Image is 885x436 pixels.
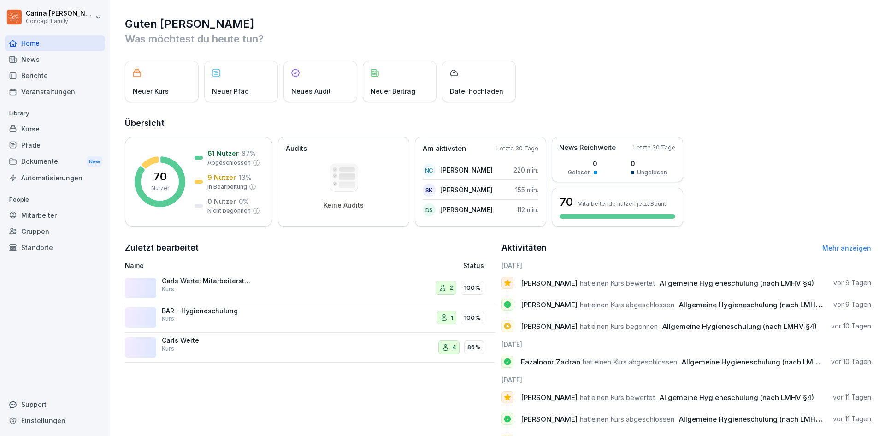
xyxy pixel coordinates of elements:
p: Am aktivsten [423,143,466,154]
p: In Bearbeitung [207,183,247,191]
p: 13 % [239,173,252,182]
span: [PERSON_NAME] [521,393,578,402]
div: Support [5,396,105,412]
p: Neuer Beitrag [371,86,415,96]
span: hat einen Kurs bewertet [580,279,655,287]
p: 112 min. [517,205,538,215]
a: Standorte [5,239,105,256]
p: BAR - Hygieneschulung [162,307,254,315]
p: 87 % [242,149,256,158]
p: Library [5,106,105,121]
span: Allgemeine Hygieneschulung (nach LMHV §4) [682,358,836,366]
span: hat einen Kurs abgeschlossen [580,300,674,309]
div: Dokumente [5,153,105,170]
a: Carls WerteKurs486% [125,333,495,363]
p: 61 Nutzer [207,149,239,158]
p: Letzte 30 Tage [496,144,538,153]
div: Home [5,35,105,51]
p: Status [463,261,484,270]
a: Automatisierungen [5,170,105,186]
p: Abgeschlossen [207,159,251,167]
a: Mehr anzeigen [822,244,871,252]
a: Gruppen [5,223,105,239]
p: vor 10 Tagen [831,357,871,366]
p: 155 min. [515,185,538,195]
p: Kurs [162,285,174,293]
p: [PERSON_NAME] [440,165,493,175]
p: 2 [449,283,453,293]
p: Mitarbeitende nutzen jetzt Bounti [578,200,667,207]
p: 4 [452,343,456,352]
div: NC [423,164,436,177]
p: Neues Audit [291,86,331,96]
p: Concept Family [26,18,93,24]
span: Allgemeine Hygieneschulung (nach LMHV §4) [660,393,814,402]
a: Einstellungen [5,412,105,429]
p: [PERSON_NAME] [440,205,493,215]
p: Ungelesen [637,168,667,177]
p: Neuer Pfad [212,86,249,96]
h1: Guten [PERSON_NAME] [125,17,871,31]
p: vor 10 Tagen [831,322,871,331]
p: Carls Werte: Mitarbeiterstandards und Servicequalität [162,277,254,285]
span: Allgemeine Hygieneschulung (nach LMHV §4) [660,279,814,287]
h3: 70 [560,194,573,210]
h6: [DATE] [501,340,872,349]
span: Allgemeine Hygieneschulung (nach LMHV §4) [662,322,817,331]
p: Nicht begonnen [207,207,251,215]
p: Neuer Kurs [133,86,169,96]
p: News Reichweite [559,143,616,153]
p: Datei hochladen [450,86,503,96]
a: News [5,51,105,67]
a: Veranstaltungen [5,84,105,100]
p: Carina [PERSON_NAME] [26,10,93,18]
p: 0 [631,159,667,168]
p: 1 [451,313,453,323]
p: 0 [568,159,597,168]
div: New [87,156,102,167]
p: 0 % [239,197,249,206]
span: hat einen Kurs begonnen [580,322,658,331]
span: Fazalnoor Zadran [521,358,580,366]
p: 100% [464,283,481,293]
a: Pfade [5,137,105,153]
a: Berichte [5,67,105,84]
a: DokumenteNew [5,153,105,170]
p: 100% [464,313,481,323]
p: Carls Werte [162,336,254,345]
p: 70 [153,171,167,182]
h6: [DATE] [501,375,872,385]
a: Mitarbeiter [5,207,105,223]
a: Kurse [5,121,105,137]
span: [PERSON_NAME] [521,322,578,331]
p: 86% [467,343,481,352]
div: SK [423,184,436,197]
span: [PERSON_NAME] [521,300,578,309]
p: [PERSON_NAME] [440,185,493,195]
p: vor 11 Tagen [833,414,871,424]
span: hat einen Kurs abgeschlossen [580,415,674,424]
h2: Aktivitäten [501,241,547,254]
p: 0 Nutzer [207,197,236,206]
a: Carls Werte: Mitarbeiterstandards und ServicequalitätKurs2100% [125,273,495,303]
p: Was möchtest du heute tun? [125,31,871,46]
span: hat einen Kurs bewertet [580,393,655,402]
span: [PERSON_NAME] [521,279,578,287]
p: Name [125,261,357,270]
p: Audits [286,143,307,154]
p: Kurs [162,345,174,353]
p: People [5,192,105,207]
span: [PERSON_NAME] [521,415,578,424]
p: vor 11 Tagen [833,393,871,402]
h2: Übersicht [125,117,871,130]
p: Nutzer [151,184,169,192]
p: Gelesen [568,168,591,177]
p: Kurs [162,315,174,323]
